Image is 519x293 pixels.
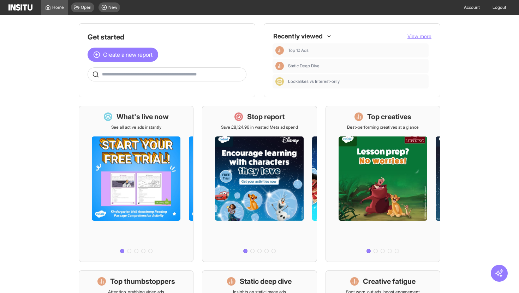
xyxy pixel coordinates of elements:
img: Logo [8,4,32,11]
h1: Top creatives [367,112,411,122]
h1: Top thumbstoppers [110,276,175,286]
span: Create a new report [103,50,153,59]
h1: Static deep dive [240,276,292,286]
span: Open [81,5,91,10]
span: New [108,5,117,10]
div: Insights [275,62,284,70]
a: What's live nowSee all active ads instantly [79,106,193,262]
h1: Get started [88,32,246,42]
span: Static Deep Dive [288,63,320,69]
span: Lookalikes vs Interest-only [288,79,426,84]
span: Home [52,5,64,10]
h1: What's live now [117,112,169,122]
p: Best-performing creatives at a glance [347,124,419,130]
span: View more [407,33,431,39]
span: Lookalikes vs Interest-only [288,79,340,84]
p: Save £8,124.96 in wasted Meta ad spend [221,124,298,130]
a: Top creativesBest-performing creatives at a glance [326,106,440,262]
span: Top 10 Ads [288,48,426,53]
p: See all active ads instantly [111,124,161,130]
a: Stop reportSave £8,124.96 in wasted Meta ad spend [202,106,317,262]
button: Create a new report [88,48,158,62]
div: Comparison [275,77,284,86]
span: Static Deep Dive [288,63,426,69]
div: Insights [275,46,284,55]
h1: Stop report [247,112,285,122]
button: View more [407,33,431,40]
span: Top 10 Ads [288,48,309,53]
